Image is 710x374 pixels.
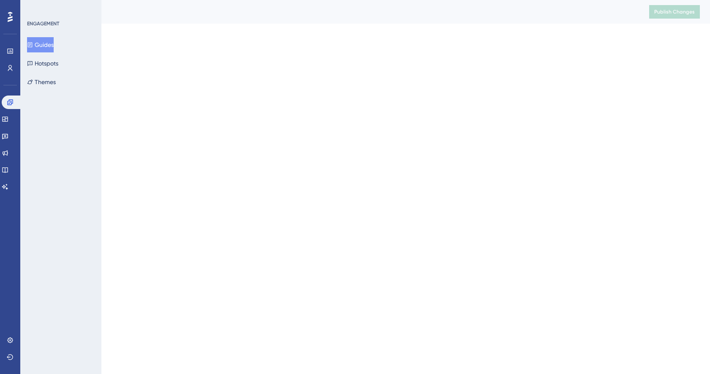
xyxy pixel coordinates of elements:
[27,37,54,52] button: Guides
[27,74,56,90] button: Themes
[649,5,700,19] button: Publish Changes
[654,8,695,15] span: Publish Changes
[27,56,58,71] button: Hotspots
[27,20,59,27] div: ENGAGEMENT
